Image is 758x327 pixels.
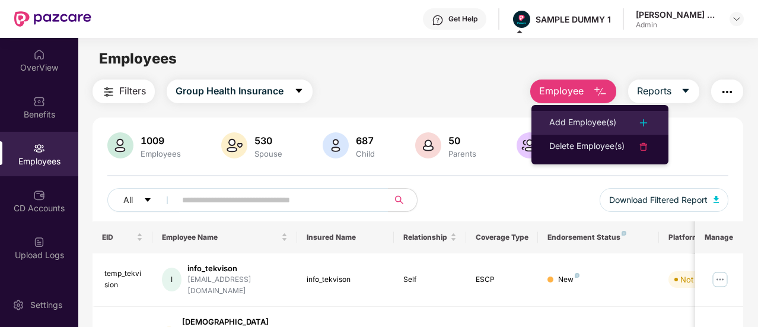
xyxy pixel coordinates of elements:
[107,188,180,212] button: Allcaret-down
[123,193,133,207] span: All
[353,135,377,147] div: 687
[138,149,183,158] div: Employees
[162,233,279,242] span: Employee Name
[107,132,133,158] img: svg+xml;base64,PHN2ZyB4bWxucz0iaHR0cDovL3d3dy53My5vcmcvMjAwMC9zdmciIHhtbG5zOnhsaW5rPSJodHRwOi8vd3...
[187,263,288,274] div: info_tekvison
[167,80,313,103] button: Group Health Insurancecaret-down
[446,135,479,147] div: 50
[711,270,730,289] img: manageButton
[600,188,729,212] button: Download Filtered Report
[609,193,708,207] span: Download Filtered Report
[27,299,66,311] div: Settings
[99,50,177,67] span: Employees
[680,274,724,285] div: Not Verified
[513,11,530,28] img: Pazcare_Alternative_logo-01-01.png
[102,233,135,242] span: EID
[152,221,297,253] th: Employee Name
[530,80,616,103] button: Employee
[144,196,152,205] span: caret-down
[307,274,384,285] div: info_tekvison
[187,274,288,297] div: [EMAIL_ADDRESS][DOMAIN_NAME]
[575,273,579,278] img: svg+xml;base64,PHN2ZyB4bWxucz0iaHR0cDovL3d3dy53My5vcmcvMjAwMC9zdmciIHdpZHRoPSI4IiBoZWlnaHQ9IjgiIH...
[681,86,690,97] span: caret-down
[12,299,24,311] img: svg+xml;base64,PHN2ZyBpZD0iU2V0dGluZy0yMHgyMCIgeG1sbnM9Imh0dHA6Ly93d3cudzMub3JnLzIwMDAvc3ZnIiB3aW...
[104,268,144,291] div: temp_tekvision
[119,84,146,99] span: Filters
[695,221,743,253] th: Manage
[558,274,579,285] div: New
[388,188,418,212] button: search
[252,149,285,158] div: Spouse
[294,86,304,97] span: caret-down
[394,221,466,253] th: Relationship
[33,236,45,248] img: svg+xml;base64,PHN2ZyBpZD0iVXBsb2FkX0xvZ3MiIGRhdGEtbmFtZT0iVXBsb2FkIExvZ3MiIHhtbG5zPSJodHRwOi8vd3...
[221,132,247,158] img: svg+xml;base64,PHN2ZyB4bWxucz0iaHR0cDovL3d3dy53My5vcmcvMjAwMC9zdmciIHhtbG5zOnhsaW5rPSJodHRwOi8vd3...
[33,49,45,61] img: svg+xml;base64,PHN2ZyBpZD0iSG9tZSIgeG1sbnM9Imh0dHA6Ly93d3cudzMub3JnLzIwMDAvc3ZnIiB3aWR0aD0iMjAiIG...
[33,189,45,201] img: svg+xml;base64,PHN2ZyBpZD0iQ0RfQWNjb3VudHMiIGRhdGEtbmFtZT0iQ0QgQWNjb3VudHMiIHhtbG5zPSJodHRwOi8vd3...
[466,221,539,253] th: Coverage Type
[549,139,625,154] div: Delete Employee(s)
[549,116,616,130] div: Add Employee(s)
[593,85,607,99] img: svg+xml;base64,PHN2ZyB4bWxucz0iaHR0cDovL3d3dy53My5vcmcvMjAwMC9zdmciIHhtbG5zOnhsaW5rPSJodHRwOi8vd3...
[628,80,699,103] button: Reportscaret-down
[637,84,671,99] span: Reports
[297,221,394,253] th: Insured Name
[622,231,626,236] img: svg+xml;base64,PHN2ZyB4bWxucz0iaHR0cDovL3d3dy53My5vcmcvMjAwMC9zdmciIHdpZHRoPSI4IiBoZWlnaHQ9IjgiIH...
[388,195,411,205] span: search
[448,14,477,24] div: Get Help
[539,84,584,99] span: Employee
[720,85,734,99] img: svg+xml;base64,PHN2ZyB4bWxucz0iaHR0cDovL3d3dy53My5vcmcvMjAwMC9zdmciIHdpZHRoPSIyNCIgaGVpZ2h0PSIyNC...
[353,149,377,158] div: Child
[517,132,543,158] img: svg+xml;base64,PHN2ZyB4bWxucz0iaHR0cDovL3d3dy53My5vcmcvMjAwMC9zdmciIHhtbG5zOnhsaW5rPSJodHRwOi8vd3...
[732,14,741,24] img: svg+xml;base64,PHN2ZyBpZD0iRHJvcGRvd24tMzJ4MzIiIHhtbG5zPSJodHRwOi8vd3d3LnczLm9yZy8yMDAwL3N2ZyIgd2...
[14,11,91,27] img: New Pazcare Logo
[636,116,651,130] img: svg+xml;base64,PHN2ZyB4bWxucz0iaHR0cDovL3d3dy53My5vcmcvMjAwMC9zdmciIHdpZHRoPSIyNCIgaGVpZ2h0PSIyNC...
[93,80,155,103] button: Filters
[476,274,529,285] div: ESCP
[668,233,734,242] div: Platform Status
[636,9,719,20] div: [PERSON_NAME] Ravindarsingh
[403,274,457,285] div: Self
[432,14,444,26] img: svg+xml;base64,PHN2ZyBpZD0iSGVscC0zMngzMiIgeG1sbnM9Imh0dHA6Ly93d3cudzMub3JnLzIwMDAvc3ZnIiB3aWR0aD...
[547,233,649,242] div: Endorsement Status
[93,221,153,253] th: EID
[323,132,349,158] img: svg+xml;base64,PHN2ZyB4bWxucz0iaHR0cDovL3d3dy53My5vcmcvMjAwMC9zdmciIHhtbG5zOnhsaW5rPSJodHRwOi8vd3...
[33,96,45,107] img: svg+xml;base64,PHN2ZyBpZD0iQmVuZWZpdHMiIHhtbG5zPSJodHRwOi8vd3d3LnczLm9yZy8yMDAwL3N2ZyIgd2lkdGg9Ij...
[415,132,441,158] img: svg+xml;base64,PHN2ZyB4bWxucz0iaHR0cDovL3d3dy53My5vcmcvMjAwMC9zdmciIHhtbG5zOnhsaW5rPSJodHRwOi8vd3...
[536,14,611,25] div: SAMPLE DUMMY 1
[162,268,181,291] div: I
[33,142,45,154] img: svg+xml;base64,PHN2ZyBpZD0iRW1wbG95ZWVzIiB4bWxucz0iaHR0cDovL3d3dy53My5vcmcvMjAwMC9zdmciIHdpZHRoPS...
[138,135,183,147] div: 1009
[101,85,116,99] img: svg+xml;base64,PHN2ZyB4bWxucz0iaHR0cDovL3d3dy53My5vcmcvMjAwMC9zdmciIHdpZHRoPSIyNCIgaGVpZ2h0PSIyNC...
[252,135,285,147] div: 530
[403,233,448,242] span: Relationship
[446,149,479,158] div: Parents
[636,20,719,30] div: Admin
[636,139,651,154] img: svg+xml;base64,PHN2ZyB4bWxucz0iaHR0cDovL3d3dy53My5vcmcvMjAwMC9zdmciIHdpZHRoPSIyNCIgaGVpZ2h0PSIyNC...
[714,196,719,203] img: svg+xml;base64,PHN2ZyB4bWxucz0iaHR0cDovL3d3dy53My5vcmcvMjAwMC9zdmciIHhtbG5zOnhsaW5rPSJodHRwOi8vd3...
[176,84,284,99] span: Group Health Insurance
